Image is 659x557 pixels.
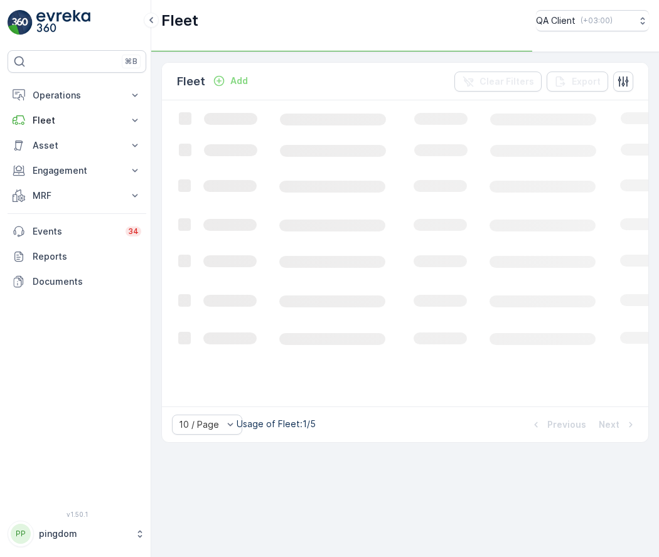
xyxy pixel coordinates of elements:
[599,418,619,431] p: Next
[8,183,146,208] button: MRF
[177,73,205,90] p: Fleet
[528,417,587,432] button: Previous
[8,269,146,294] a: Documents
[454,72,542,92] button: Clear Filters
[125,56,137,66] p: ⌘B
[8,108,146,133] button: Fleet
[11,524,31,544] div: PP
[33,189,121,202] p: MRF
[8,244,146,269] a: Reports
[480,75,534,88] p: Clear Filters
[8,10,33,35] img: logo
[581,16,613,26] p: ( +03:00 )
[8,219,146,244] a: Events34
[8,521,146,547] button: PPpingdom
[33,139,121,152] p: Asset
[39,528,129,540] p: pingdom
[8,158,146,183] button: Engagement
[33,164,121,177] p: Engagement
[208,73,253,88] button: Add
[536,10,649,31] button: QA Client(+03:00)
[547,418,586,431] p: Previous
[33,275,141,288] p: Documents
[8,83,146,108] button: Operations
[33,114,121,127] p: Fleet
[230,75,248,87] p: Add
[536,14,576,27] p: QA Client
[597,417,638,432] button: Next
[128,226,139,236] p: 34
[161,11,198,31] p: Fleet
[572,75,601,88] p: Export
[36,10,90,35] img: logo_light-DOdMpM7g.png
[33,225,118,238] p: Events
[8,133,146,158] button: Asset
[33,89,121,102] p: Operations
[547,72,608,92] button: Export
[8,511,146,518] span: v 1.50.1
[237,418,316,430] p: Usage of Fleet : 1/5
[33,250,141,263] p: Reports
